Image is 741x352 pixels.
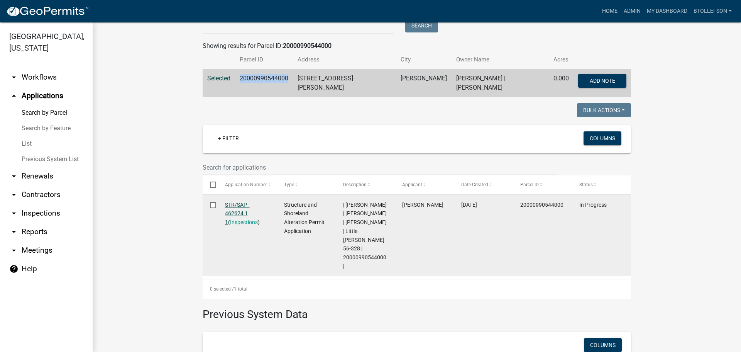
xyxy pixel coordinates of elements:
button: Bulk Actions [577,103,631,117]
div: ( ) [225,201,269,227]
td: [PERSON_NAME] | [PERSON_NAME] [452,69,549,97]
i: arrow_drop_down [9,190,19,199]
td: 20000990544000 [235,69,293,97]
datatable-header-cell: Date Created [454,175,513,194]
div: Showing results for Parcel ID: [203,41,631,51]
div: 1 total [203,279,631,299]
td: [PERSON_NAME] [396,69,452,97]
i: arrow_drop_down [9,246,19,255]
td: [STREET_ADDRESS][PERSON_NAME] [293,69,396,97]
a: STR/SAP - 462624 1 1 [225,202,250,226]
th: City [396,51,452,69]
th: Owner Name [452,51,549,69]
button: Columns [584,338,622,352]
i: arrow_drop_down [9,73,19,82]
span: 08/12/2025 [461,202,477,208]
i: arrow_drop_down [9,227,19,236]
input: Search for applications [203,160,558,175]
a: Admin [621,4,644,19]
span: Structure and Shoreland Alteration Permit Application [284,202,325,234]
span: Add Note [589,78,615,84]
i: help [9,264,19,274]
span: Description [343,182,367,187]
button: Add Note [578,74,626,88]
a: Inspections [230,219,258,225]
datatable-header-cell: Parcel ID [513,175,572,194]
span: Application Number [225,182,267,187]
span: 0 selected / [210,286,234,292]
span: Jordan Novak [402,202,443,208]
datatable-header-cell: Application Number [217,175,276,194]
span: Applicant [402,182,422,187]
datatable-header-cell: Status [572,175,631,194]
span: In Progress [579,202,607,208]
h3: Previous System Data [203,299,631,323]
a: + Filter [212,131,245,145]
i: arrow_drop_up [9,91,19,100]
datatable-header-cell: Description [336,175,395,194]
span: Status [579,182,593,187]
th: Address [293,51,396,69]
span: Date Created [461,182,488,187]
i: arrow_drop_down [9,209,19,218]
button: Columns [584,131,621,145]
th: Parcel ID [235,51,293,69]
span: Type [284,182,294,187]
span: 20000990544000 [520,202,563,208]
button: Search [405,19,438,32]
datatable-header-cell: Applicant [395,175,454,194]
strong: 20000990544000 [283,42,332,49]
a: Home [599,4,621,19]
datatable-header-cell: Type [276,175,335,194]
span: Parcel ID [520,182,539,187]
i: arrow_drop_down [9,172,19,181]
a: My Dashboard [644,4,690,19]
th: Acres [549,51,574,69]
td: 0.000 [549,69,574,97]
a: btollefson [690,4,735,19]
span: | Brittany Tollefson | BRADLEY R HELMEKE | PATRICIA HELMEKE | Little McDonald 56-328 | 2000099054... [343,202,387,269]
a: Selected [207,75,230,82]
datatable-header-cell: Select [203,175,217,194]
